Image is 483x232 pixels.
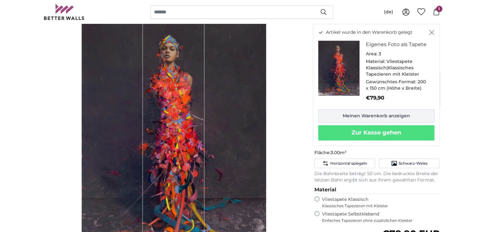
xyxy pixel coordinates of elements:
[314,186,440,194] legend: Material
[330,161,367,166] span: Horizontal spiegeln
[318,125,434,140] button: Zur Kasse gehen
[366,79,416,85] span: Gewünschtes Format:
[314,171,440,183] p: Die Bahnbreite beträgt 50 cm. Die bedruckte Breite der letzten Bahn ergibt sich aus Ihrem gewählt...
[331,150,346,155] span: 3.00m²
[436,6,442,12] span: 1
[322,196,434,208] label: Vliestapete Klassisch
[366,51,377,57] span: Area:
[322,203,434,208] span: Klassisches Tapezieren mit Kleister
[318,41,359,96] img: personalised-photo
[379,6,398,18] button: (de)
[366,58,419,77] span: Vliestapete Klassisch|Klassisches Tapezieren mit Kleister
[44,4,85,20] img: Betterwalls
[429,29,434,36] button: Schließen
[366,58,385,64] span: Material:
[366,41,429,48] h3: Eigenes Foto als Tapete
[322,211,440,223] label: Vliestapete Selbstklebend
[366,79,426,91] span: 200 x 150 cm (Höhe x Breite)
[314,159,375,168] button: Horizontal spiegeln
[379,51,381,57] span: 3
[326,29,413,36] span: Artikel wurde in den Warenkorb gelegt
[322,218,440,223] span: Einfaches Tapezieren ohne zusätzlichen Kleister
[318,109,434,123] a: Meinen Warenkorb anzeigen
[366,94,429,102] p: €79,90
[313,24,440,146] div: Artikel wurde in den Warenkorb gelegt
[399,161,427,166] span: Schwarz-Weiss
[379,159,439,168] button: Schwarz-Weiss
[314,150,440,156] p: Fläche:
